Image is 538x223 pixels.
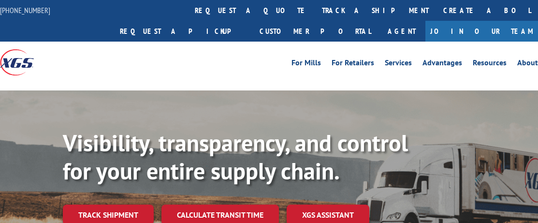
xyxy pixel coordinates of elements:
a: About [517,59,538,70]
a: For Retailers [332,59,374,70]
a: Join Our Team [425,21,538,42]
a: For Mills [291,59,321,70]
b: Visibility, transparency, and control for your entire supply chain. [63,128,408,186]
a: Services [385,59,412,70]
a: Customer Portal [252,21,378,42]
a: Agent [378,21,425,42]
a: Advantages [422,59,462,70]
a: Request a pickup [113,21,252,42]
a: Resources [473,59,507,70]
